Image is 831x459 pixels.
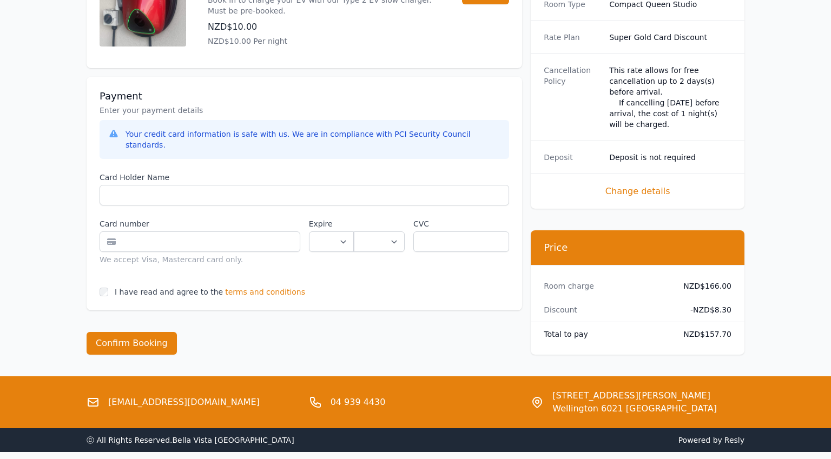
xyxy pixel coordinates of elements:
span: Wellington 6021 [GEOGRAPHIC_DATA] [552,402,717,415]
div: Your credit card information is safe with us. We are in compliance with PCI Security Council stan... [126,129,500,150]
dd: NZD$157.70 [675,329,731,340]
span: terms and conditions [225,287,305,297]
dd: Super Gold Card Discount [609,32,731,43]
div: We accept Visa, Mastercard card only. [100,254,300,265]
label: . [354,218,405,229]
p: NZD$10.00 Per night [208,36,440,46]
span: [STREET_ADDRESS][PERSON_NAME] [552,389,717,402]
label: Expire [309,218,354,229]
dd: - NZD$8.30 [675,304,731,315]
label: CVC [413,218,509,229]
dd: NZD$166.00 [675,281,731,291]
dt: Deposit [544,152,601,163]
dt: Rate Plan [544,32,601,43]
a: Resly [724,436,744,444]
a: [EMAIL_ADDRESS][DOMAIN_NAME] [108,396,260,409]
dt: Room charge [544,281,666,291]
label: Card Holder Name [100,172,509,183]
a: 04 939 4430 [331,396,386,409]
dt: Discount [544,304,666,315]
h3: Price [544,241,731,254]
span: Change details [544,185,731,198]
p: Enter your payment details [100,105,509,116]
div: This rate allows for free cancellation up to 2 days(s) before arrival. If cancelling [DATE] befor... [609,65,731,130]
dt: Total to pay [544,329,666,340]
span: ⓒ All Rights Reserved. Bella Vista [GEOGRAPHIC_DATA] [87,436,294,444]
label: Card number [100,218,300,229]
span: Powered by [420,435,744,445]
dt: Cancellation Policy [544,65,601,130]
p: NZD$10.00 [208,21,440,34]
h3: Payment [100,90,509,103]
label: I have read and agree to the [115,288,223,296]
dd: Deposit is not required [609,152,731,163]
button: Confirm Booking [87,332,177,355]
